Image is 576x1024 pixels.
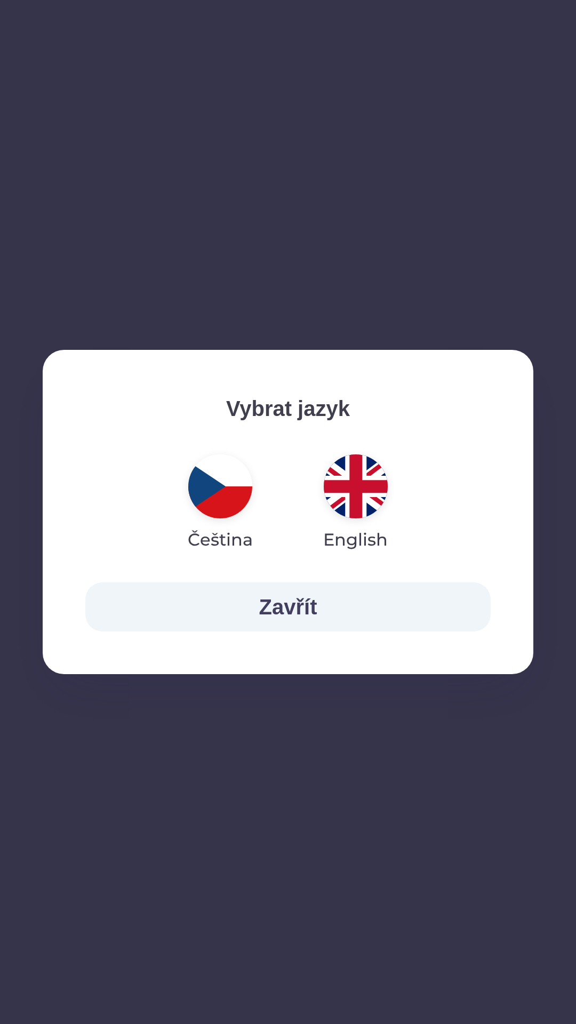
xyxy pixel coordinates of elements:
[162,446,278,561] button: Čeština
[188,454,252,518] img: cs flag
[298,446,413,561] button: English
[324,454,388,518] img: en flag
[85,582,491,631] button: Zavřít
[188,527,253,553] p: Čeština
[323,527,388,553] p: English
[85,393,491,425] p: Vybrat jazyk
